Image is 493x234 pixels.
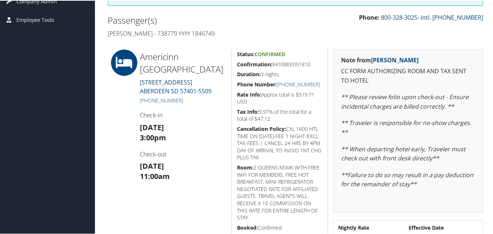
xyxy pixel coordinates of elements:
h5: Confirmed [237,223,322,231]
p: CC FORM AUTHORIZING ROOM AND TAX SENT TO HOTEL [341,66,475,85]
strong: Tax Info: [237,108,259,114]
a: [STREET_ADDRESS]ABERDEEN SD 57401-5509 [140,78,211,94]
h5: 3 nights [237,70,322,77]
em: ** Traveler is responsible for no-show charges. ** [341,118,471,136]
strong: Booked: [237,223,258,230]
h2: Americinn [GEOGRAPHIC_DATA] [140,50,226,74]
a: [PERSON_NAME] [371,55,419,63]
h5: 9.97% of the total for a total of $47.12 [237,108,322,122]
h2: Passenger(s) [108,13,290,26]
strong: Cancellation Policy: [237,125,286,132]
strong: Confirmation: [237,60,272,67]
th: Nightly Rate [335,221,404,234]
strong: Status: [237,50,255,57]
a: [PHONE_NUMBER] [140,96,183,103]
strong: 11:00am [140,171,170,180]
strong: 3:00pm [140,132,166,142]
strong: Duration: [237,70,261,77]
strong: Note from [341,55,419,63]
h5: Approx total is $519.71 USD [237,90,322,105]
h5: 2 QUEENS NSMK WITH FREE WIFI FOR MEMBERS, FREE HOT BREAKFAST, MINI-REFRIGERATOR NEGOTIATED RATE F... [237,163,322,221]
h4: Check-out [140,149,226,157]
strong: Rate Info: [237,90,261,97]
strong: Phone: [359,13,379,21]
h4: Check-in [140,110,226,118]
a: [PHONE_NUMBER] [277,80,320,87]
strong: Room: [237,163,253,170]
span: Employee Tools [16,10,54,28]
h5: CXL 1600 HTL TIME ON [DATE]-FEE 1 NIGHT-EXCL TAX-FEES | CANCEL 24 HRS BY 4PM DAY OF ARRIVAL TO AV... [237,125,322,160]
h5: 84108EE051810 [237,60,322,67]
strong: [DATE] [140,160,164,170]
em: ** Please review folio upon check-out - Ensure incidental charges are billed correctly. ** [341,92,469,110]
strong: [DATE] [140,122,164,132]
a: 800-328-3025- Intl. [PHONE_NUMBER] [381,13,483,21]
span: Confirmed [255,50,285,57]
em: **Failure to do so may result in a pay deduction for the remainder of stay** [341,170,473,188]
th: Effective Date [405,221,482,234]
strong: Phone Number: [237,80,277,87]
em: ** When departing hotel early, Traveler must check out with front desk directly** [341,144,466,162]
h4: [PERSON_NAME] - 738779 YYYY 1846749 [108,29,290,37]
